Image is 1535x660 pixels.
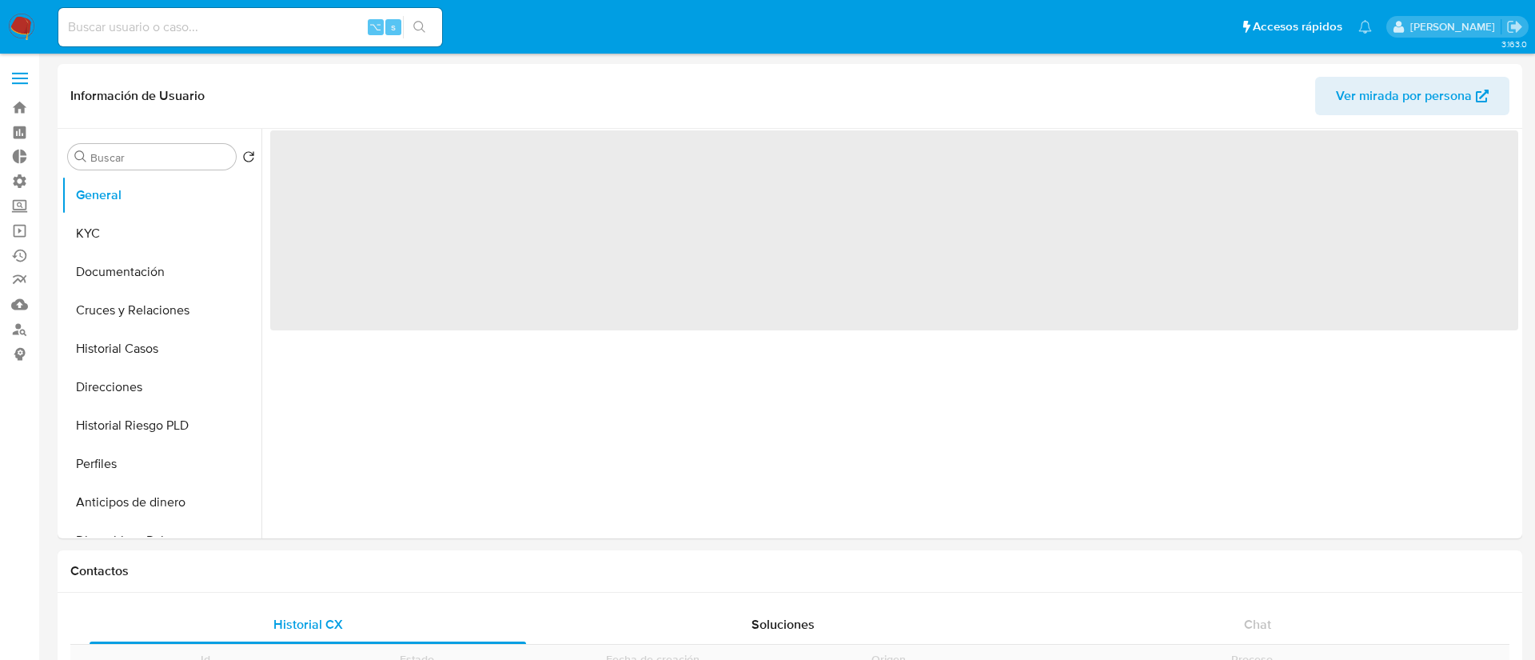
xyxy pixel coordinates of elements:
[62,253,261,291] button: Documentación
[58,17,442,38] input: Buscar usuario o caso...
[62,291,261,330] button: Cruces y Relaciones
[70,88,205,104] h1: Información de Usuario
[1315,77,1509,115] button: Ver mirada por persona
[62,445,261,483] button: Perfiles
[62,368,261,406] button: Direcciones
[1253,18,1342,35] span: Accesos rápidos
[62,330,261,368] button: Historial Casos
[62,406,261,445] button: Historial Riesgo PLD
[1244,615,1271,634] span: Chat
[273,615,343,634] span: Historial CX
[1358,20,1372,34] a: Notificaciones
[62,522,261,560] button: Dispositivos Point
[391,19,396,34] span: s
[62,483,261,522] button: Anticipos de dinero
[1336,77,1472,115] span: Ver mirada por persona
[90,150,229,165] input: Buscar
[242,150,255,168] button: Volver al orden por defecto
[403,16,436,38] button: search-icon
[62,176,261,214] button: General
[1506,18,1523,35] a: Salir
[70,563,1509,579] h1: Contactos
[752,615,815,634] span: Soluciones
[369,19,381,34] span: ⌥
[74,150,87,163] button: Buscar
[1410,19,1501,34] p: ezequielignacio.rocha@mercadolibre.com
[62,214,261,253] button: KYC
[270,130,1518,330] span: ‌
